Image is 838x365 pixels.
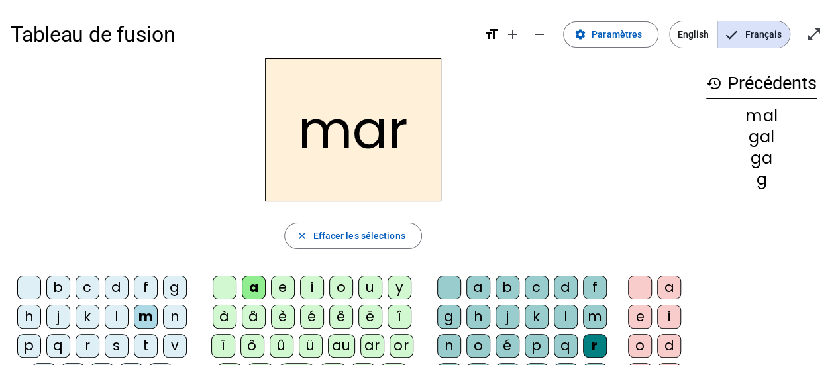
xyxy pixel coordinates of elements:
[706,150,817,166] div: ga
[466,334,490,358] div: o
[563,21,658,48] button: Paramètres
[554,334,578,358] div: q
[525,276,549,299] div: c
[466,305,490,329] div: h
[17,305,41,329] div: h
[437,334,461,358] div: n
[657,276,681,299] div: a
[242,305,266,329] div: â
[163,276,187,299] div: g
[271,305,295,329] div: è
[360,334,384,358] div: ar
[46,276,70,299] div: b
[299,334,323,358] div: ü
[329,276,353,299] div: o
[806,26,822,42] mat-icon: open_in_full
[295,230,307,242] mat-icon: close
[484,26,499,42] mat-icon: format_size
[358,276,382,299] div: u
[466,276,490,299] div: a
[163,334,187,358] div: v
[496,334,519,358] div: é
[583,334,607,358] div: r
[76,305,99,329] div: k
[592,26,642,42] span: Paramètres
[300,305,324,329] div: é
[46,334,70,358] div: q
[499,21,526,48] button: Augmenter la taille de la police
[628,334,652,358] div: o
[706,172,817,187] div: g
[163,305,187,329] div: n
[358,305,382,329] div: ë
[496,305,519,329] div: j
[706,129,817,145] div: gal
[670,21,717,48] span: English
[706,69,817,99] h3: Précédents
[270,334,293,358] div: û
[17,334,41,358] div: p
[105,305,129,329] div: l
[284,223,421,249] button: Effacer les sélections
[313,228,405,244] span: Effacer les sélections
[531,26,547,42] mat-icon: remove
[46,305,70,329] div: j
[526,21,552,48] button: Diminuer la taille de la police
[706,108,817,124] div: mal
[657,334,681,358] div: d
[329,305,353,329] div: ê
[11,13,473,56] h1: Tableau de fusion
[211,334,235,358] div: ï
[437,305,461,329] div: g
[583,276,607,299] div: f
[669,21,790,48] mat-button-toggle-group: Language selection
[554,305,578,329] div: l
[242,276,266,299] div: a
[801,21,827,48] button: Entrer en plein écran
[717,21,790,48] span: Français
[390,334,413,358] div: or
[134,276,158,299] div: f
[300,276,324,299] div: i
[388,276,411,299] div: y
[105,334,129,358] div: s
[505,26,521,42] mat-icon: add
[76,334,99,358] div: r
[525,305,549,329] div: k
[628,305,652,329] div: e
[105,276,129,299] div: d
[328,334,355,358] div: au
[706,76,722,91] mat-icon: history
[213,305,236,329] div: à
[388,305,411,329] div: î
[265,58,441,201] h2: mar
[583,305,607,329] div: m
[76,276,99,299] div: c
[271,276,295,299] div: e
[240,334,264,358] div: ô
[496,276,519,299] div: b
[525,334,549,358] div: p
[574,28,586,40] mat-icon: settings
[657,305,681,329] div: i
[134,334,158,358] div: t
[554,276,578,299] div: d
[134,305,158,329] div: m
